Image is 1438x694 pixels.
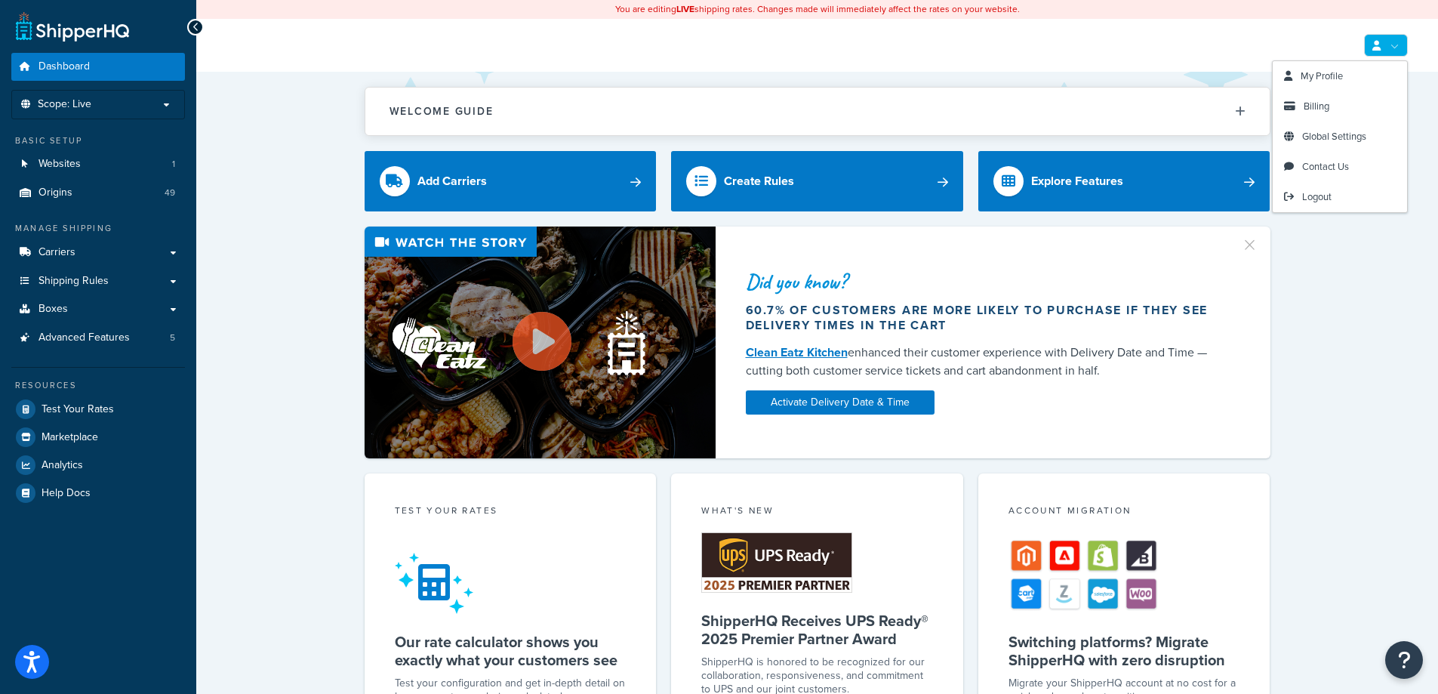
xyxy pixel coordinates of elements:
a: Shipping Rules [11,267,185,295]
div: Did you know? [746,271,1223,292]
button: Welcome Guide [365,88,1270,135]
span: Marketplace [42,431,98,444]
span: My Profile [1301,69,1343,83]
h5: Switching platforms? Migrate ShipperHQ with zero disruption [1008,633,1240,669]
div: Basic Setup [11,134,185,147]
div: enhanced their customer experience with Delivery Date and Time — cutting both customer service ti... [746,344,1223,380]
span: Logout [1302,190,1332,204]
a: Websites1 [11,150,185,178]
div: Resources [11,379,185,392]
span: Contact Us [1302,159,1349,174]
span: 49 [165,187,175,199]
div: Add Carriers [417,171,487,192]
span: Dashboard [38,60,90,73]
a: Logout [1273,182,1407,212]
a: Dashboard [11,53,185,81]
div: Explore Features [1031,171,1123,192]
a: Marketplace [11,424,185,451]
a: Carriers [11,239,185,267]
span: Billing [1304,99,1329,113]
a: Explore Features [978,151,1270,211]
li: Advanced Features [11,324,185,352]
span: Boxes [38,303,68,316]
a: Contact Us [1273,152,1407,182]
span: Shipping Rules [38,275,109,288]
span: Carriers [38,246,75,259]
h2: Welcome Guide [390,106,494,117]
div: Account Migration [1008,504,1240,521]
div: Create Rules [724,171,794,192]
button: Open Resource Center [1385,641,1423,679]
a: Test Your Rates [11,396,185,423]
span: Help Docs [42,487,91,500]
a: Activate Delivery Date & Time [746,390,935,415]
a: Create Rules [671,151,963,211]
span: 1 [172,158,175,171]
span: 5 [170,332,175,344]
div: Manage Shipping [11,222,185,235]
a: Clean Eatz Kitchen [746,344,848,361]
a: Advanced Features5 [11,324,185,352]
a: Add Carriers [365,151,657,211]
h5: ShipperHQ Receives UPS Ready® 2025 Premier Partner Award [701,612,933,648]
span: Websites [38,158,81,171]
a: Boxes [11,295,185,323]
a: My Profile [1273,61,1407,91]
div: 60.7% of customers are more likely to purchase if they see delivery times in the cart [746,303,1223,333]
li: Origins [11,179,185,207]
div: What's New [701,504,933,521]
span: Global Settings [1302,129,1366,143]
a: Help Docs [11,480,185,507]
li: Websites [11,150,185,178]
span: Origins [38,187,72,199]
span: Test Your Rates [42,403,114,416]
span: Analytics [42,459,83,472]
b: LIVE [676,2,694,16]
h5: Our rate calculator shows you exactly what your customers see [395,633,627,669]
div: Test your rates [395,504,627,521]
a: Analytics [11,452,185,479]
span: Scope: Live [38,98,91,111]
img: Video thumbnail [365,227,716,458]
a: Global Settings [1273,122,1407,152]
a: Origins49 [11,179,185,207]
span: Advanced Features [38,332,130,344]
a: Billing [1273,91,1407,122]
